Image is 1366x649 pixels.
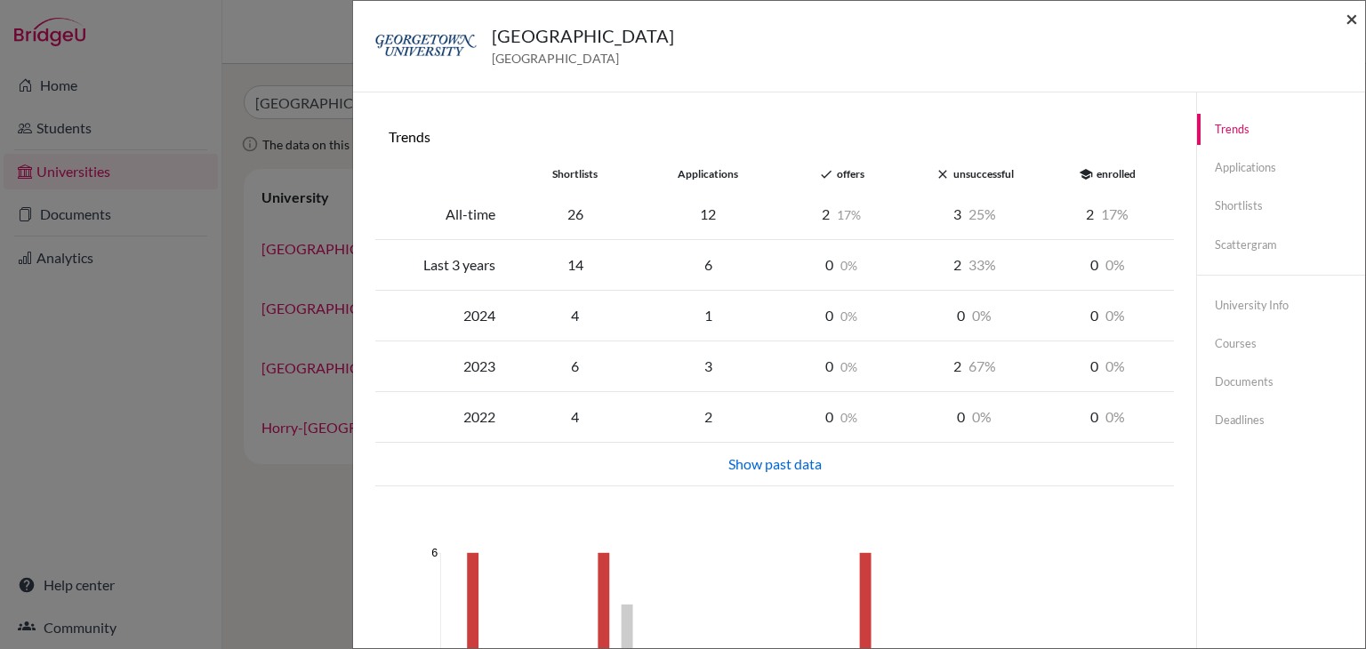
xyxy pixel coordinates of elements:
[775,254,908,276] div: 0
[819,167,833,181] i: done
[1197,229,1365,260] a: Scattergram
[374,22,478,70] img: us_geo_c3r641in.jpeg
[840,359,857,374] span: 0
[1346,5,1358,31] span: ×
[908,204,1041,225] div: 3
[492,49,674,68] span: [GEOGRAPHIC_DATA]
[641,305,775,326] div: 1
[509,204,642,225] div: 26
[968,205,996,222] span: 25
[1197,290,1365,321] a: University info
[1346,8,1358,29] button: Close
[375,406,509,428] div: 2022
[837,167,864,180] span: offers
[375,305,509,326] div: 2024
[509,254,642,276] div: 14
[1197,366,1365,397] a: Documents
[509,406,642,428] div: 4
[1105,256,1125,273] span: 0
[775,305,908,326] div: 0
[840,258,857,273] span: 0
[431,547,438,559] text: 6
[1105,307,1125,324] span: 0
[908,356,1041,377] div: 2
[492,22,674,49] h5: [GEOGRAPHIC_DATA]
[509,305,642,326] div: 4
[386,453,1163,475] div: Show past data
[389,128,1161,145] h6: Trends
[375,356,509,377] div: 2023
[972,307,992,324] span: 0
[509,356,642,377] div: 6
[837,207,861,222] span: 17
[840,410,857,425] span: 0
[1041,204,1175,225] div: 2
[1101,205,1129,222] span: 17
[1079,167,1093,181] i: school
[1097,167,1136,180] span: enrolled
[641,204,775,225] div: 12
[1041,305,1175,326] div: 0
[775,406,908,428] div: 0
[968,256,996,273] span: 33
[1105,408,1125,425] span: 0
[1197,405,1365,436] a: Deadlines
[641,254,775,276] div: 6
[908,305,1041,326] div: 0
[1197,152,1365,183] a: Applications
[375,254,509,276] div: Last 3 years
[1041,356,1175,377] div: 0
[641,406,775,428] div: 2
[1197,114,1365,145] a: Trends
[936,167,950,181] i: close
[1041,406,1175,428] div: 0
[908,254,1041,276] div: 2
[775,356,908,377] div: 0
[1197,190,1365,221] a: Shortlists
[1105,357,1125,374] span: 0
[840,308,857,324] span: 0
[908,406,1041,428] div: 0
[509,166,642,182] div: shortlists
[968,357,996,374] span: 67
[953,167,1014,180] span: unsuccessful
[641,166,775,182] div: applications
[375,204,509,225] div: All-time
[1197,328,1365,359] a: Courses
[641,356,775,377] div: 3
[1041,254,1175,276] div: 0
[972,408,992,425] span: 0
[775,204,908,225] div: 2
